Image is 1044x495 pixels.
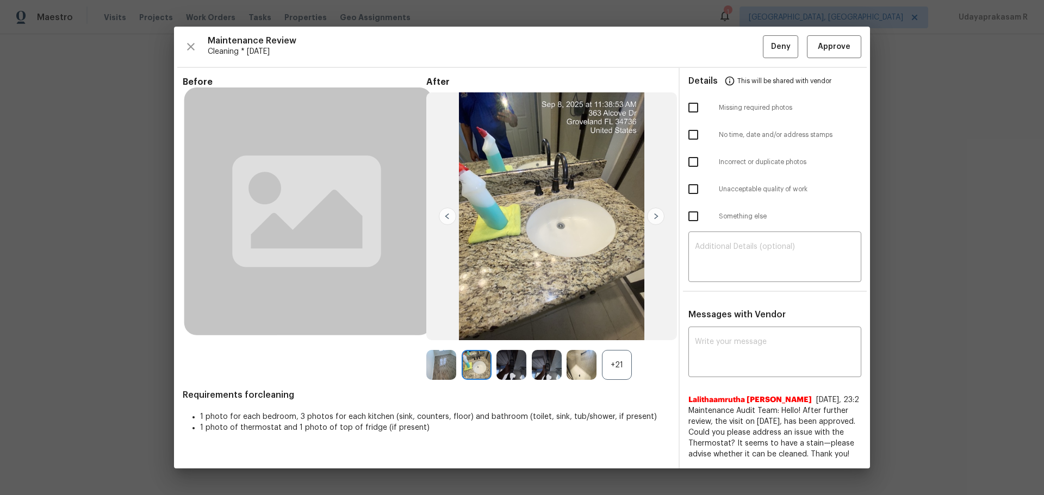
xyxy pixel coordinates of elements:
img: right-chevron-button-url [647,208,664,225]
span: Missing required photos [719,103,861,112]
img: left-chevron-button-url [439,208,456,225]
span: Unacceptable quality of work [719,185,861,194]
div: No time, date and/or address stamps [680,121,870,148]
span: Approve [818,40,850,54]
span: No time, date and/or address stamps [719,130,861,140]
span: Incorrect or duplicate photos [719,158,861,167]
span: This will be shared with vendor [737,68,831,94]
span: [DATE], 23:2 [816,396,859,404]
div: +21 [602,350,632,380]
div: Incorrect or duplicate photos [680,148,870,176]
span: Deny [771,40,791,54]
div: Something else [680,203,870,230]
div: Missing required photos [680,94,870,121]
span: Before [183,77,426,87]
span: Maintenance Audit Team: Hello! After further review, the visit on [DATE], has been approved. Coul... [688,405,861,460]
span: Lalithaamrutha [PERSON_NAME] [688,394,812,405]
span: Something else [719,212,861,221]
div: Unacceptable quality of work [680,176,870,203]
span: Details [688,68,718,94]
span: Maintenance Review [208,35,763,46]
li: 1 photo of thermostat and 1 photo of top of fridge (if present) [200,422,670,433]
span: Cleaning * [DATE] [208,46,763,57]
span: After [426,77,670,87]
li: 1 photo for each bedroom, 3 photos for each kitchen (sink, counters, floor) and bathroom (toilet,... [200,411,670,422]
span: Requirements for cleaning [183,390,670,400]
span: Messages with Vendor [688,310,786,319]
button: Approve [807,35,861,59]
button: Deny [763,35,798,59]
